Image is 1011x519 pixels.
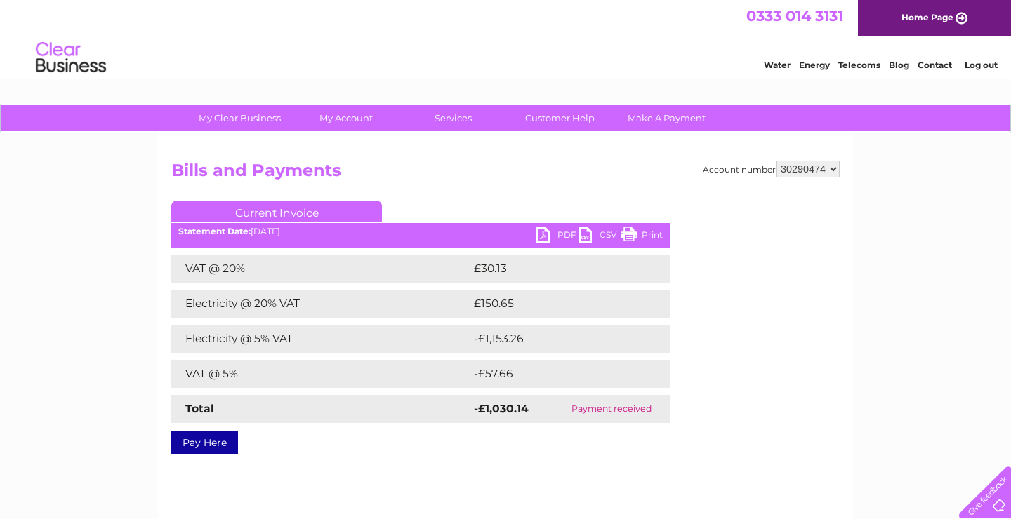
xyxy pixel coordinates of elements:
[35,36,107,79] img: logo.png
[171,201,382,222] a: Current Invoice
[474,402,529,415] strong: -£1,030.14
[764,60,791,70] a: Water
[838,60,880,70] a: Telecoms
[470,325,648,353] td: -£1,153.26
[470,255,640,283] td: £30.13
[171,290,470,318] td: Electricity @ 20% VAT
[965,60,998,70] a: Log out
[171,227,670,236] div: [DATE]
[553,395,670,423] td: Payment received
[470,290,644,318] td: £150.65
[746,7,843,25] a: 0333 014 3131
[703,161,840,177] div: Account number
[185,402,214,415] strong: Total
[178,226,251,236] b: Statement Date:
[171,360,470,388] td: VAT @ 5%
[536,227,579,247] a: PDF
[171,431,238,454] a: Pay Here
[171,255,470,283] td: VAT @ 20%
[171,325,470,353] td: Electricity @ 5% VAT
[502,105,618,131] a: Customer Help
[470,360,644,388] td: -£57.66
[609,105,725,131] a: Make A Payment
[171,161,840,187] h2: Bills and Payments
[182,105,298,131] a: My Clear Business
[579,227,621,247] a: CSV
[889,60,909,70] a: Blog
[621,227,663,247] a: Print
[175,8,838,68] div: Clear Business is a trading name of Verastar Limited (registered in [GEOGRAPHIC_DATA] No. 3667643...
[799,60,830,70] a: Energy
[395,105,511,131] a: Services
[918,60,952,70] a: Contact
[289,105,404,131] a: My Account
